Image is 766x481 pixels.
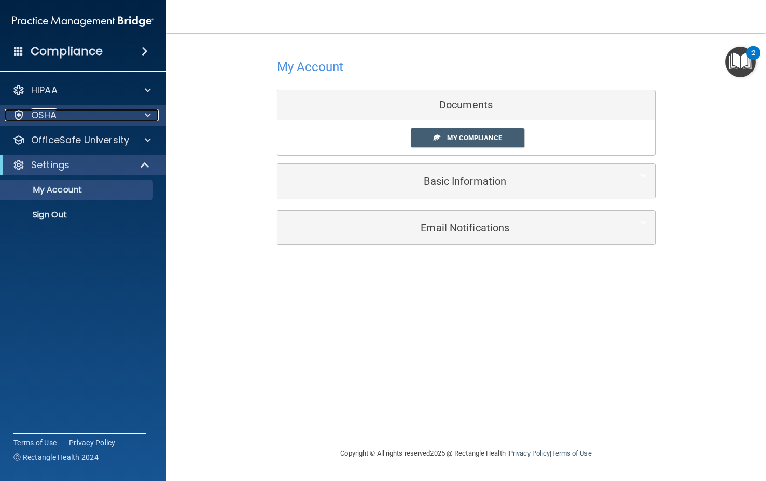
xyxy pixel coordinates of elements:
[31,109,57,121] p: OSHA
[12,134,151,146] a: OfficeSafe University
[285,222,616,233] h5: Email Notifications
[285,175,616,187] h5: Basic Information
[285,216,647,239] a: Email Notifications
[277,90,655,120] div: Documents
[13,437,57,448] a: Terms of Use
[31,44,103,59] h4: Compliance
[12,11,154,32] img: PMB logo
[12,109,151,121] a: OSHA
[69,437,116,448] a: Privacy Policy
[13,452,99,462] span: Ⓒ Rectangle Health 2024
[277,437,656,470] div: Copyright © All rights reserved 2025 @ Rectangle Health | |
[12,159,150,171] a: Settings
[587,407,754,449] iframe: Drift Widget Chat Controller
[31,134,129,146] p: OfficeSafe University
[751,53,755,66] div: 2
[7,185,148,195] p: My Account
[285,169,647,193] a: Basic Information
[551,449,591,457] a: Terms of Use
[12,84,151,97] a: HIPAA
[31,84,58,97] p: HIPAA
[7,210,148,220] p: Sign Out
[31,159,69,171] p: Settings
[509,449,550,457] a: Privacy Policy
[725,47,756,77] button: Open Resource Center, 2 new notifications
[447,134,502,142] span: My Compliance
[277,60,344,74] h4: My Account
